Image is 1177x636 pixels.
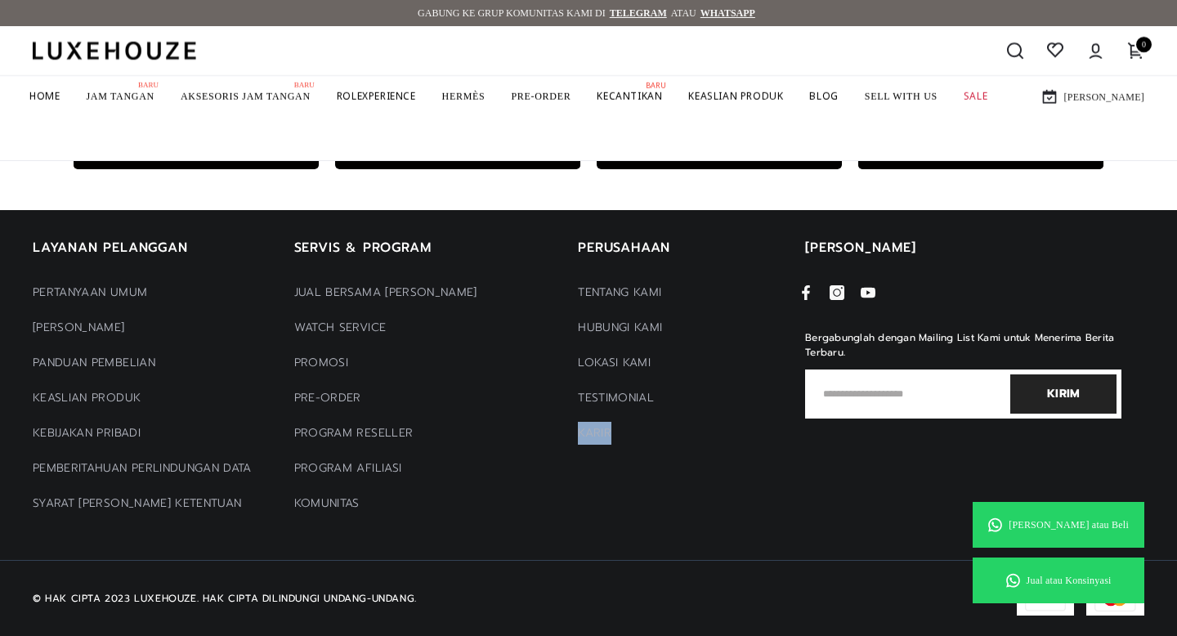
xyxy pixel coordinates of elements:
span: Watch Service [294,319,387,336]
span: PRE-ORDER [511,91,571,102]
a: Testimonial [578,387,654,410]
button: Kirim [1010,374,1117,414]
summary: Cari [1007,43,1024,60]
a: Pemberitahuan Perlindungan Data [33,457,252,480]
a: Syarat [PERSON_NAME] Ketentuan [33,492,242,515]
span: Jual Bersama [PERSON_NAME] [294,284,477,301]
a: Kebijakan Pribadi [33,422,141,445]
span: Kebijakan Pribadi [33,424,141,441]
span: Komunitas [294,495,360,512]
a: Cart [1127,43,1144,60]
span: Baru [133,78,163,92]
span: [PERSON_NAME] [33,319,125,336]
span: HERMÈS [442,91,486,102]
a: Panduan Pembelian [33,352,155,374]
a: HERMÈS [429,76,499,119]
span: Program Reseller [294,424,414,441]
span: Program Afiliasi [294,459,402,477]
a: ROLEXPERIENCE [324,76,429,119]
span: Lokasi Kami [578,354,651,371]
div: GABUNG KE GRUP KOMUNITAS KAMI DI atau [78,2,1099,25]
span: Pemberitahuan Perlindungan Data [33,459,252,477]
a: AKSESORIS JAM TANGAN Baru [168,76,324,119]
a: Wishlist [1047,43,1064,60]
span: Baru [289,78,320,92]
h2: Layanan Pelanggan [33,239,270,257]
span: SELL WITH US [865,91,938,102]
span: Syarat [PERSON_NAME] Ketentuan [33,495,242,512]
span: AKSESORIS JAM TANGAN [181,91,311,102]
span: HOME [29,89,60,103]
a: Jual Bersama [PERSON_NAME] [294,281,477,304]
span: ROLEXPERIENCE [337,89,416,103]
a: HOME [16,76,73,119]
span: 0 [1136,37,1152,52]
span: SALE [964,89,987,103]
a: KECANTIKANBaru [584,76,675,119]
a: Pertanyaan Umum [33,281,147,304]
span: Pertanyaan Umum [33,284,147,301]
a: Search [1007,43,1024,60]
span: JAM TANGAN [86,91,154,102]
span: Testimonial [578,389,654,406]
h2: Servis & Program [294,239,554,257]
a: Keaslian Produk [33,387,141,410]
span: Karir [578,424,611,441]
div: Bergabunglah dengan Mailing List Kami untuk Menerima Berita Terbaru. [805,330,1121,360]
a: SALE [951,76,1000,117]
a: Promosi [294,352,348,374]
a: KEASLIAN PRODUK [675,76,796,119]
span: Baru [641,78,671,92]
span: Pre-Order [294,389,361,406]
a: Komunitas [294,492,360,515]
span: Tentang kami [578,284,661,301]
a: Tentang kami [578,281,661,304]
a: PRE-ORDER [498,76,584,119]
span: KECANTIKAN [597,89,662,103]
small: © HAK CIPTA 2023 LUXEHOUZE. HAK CIPTA DILINDUNGI UNDANG-UNDANG. [33,591,417,606]
p: Jual atau Konsinyasi [1027,573,1112,588]
a: Pre-Order [294,387,361,410]
a: Watch Service [294,316,387,339]
p: [PERSON_NAME] atau Beli [1009,517,1129,532]
a: Lokasi Kami [578,352,651,374]
a: Jual atau Konsinyasi [973,558,1144,603]
a: Program Afiliasi [294,457,402,480]
a: [PERSON_NAME] [1041,89,1144,105]
a: Telegram [610,6,671,20]
a: [PERSON_NAME] [33,316,125,339]
a: Whatsapp [700,6,759,20]
span: Panduan Pembelian [33,354,155,371]
span: Keaslian Produk [33,389,141,406]
a: Hubungi kami [578,316,662,339]
a: SELL WITH US [852,76,951,119]
a: [PERSON_NAME] atau Beli [973,502,1144,548]
a: BLOG [796,76,851,119]
span: KEASLIAN PRODUK [688,89,783,103]
a: JAM TANGAN Baru [73,76,168,119]
h2: Perusahaan [578,239,781,257]
h2: [PERSON_NAME] [805,239,1121,257]
span: Hubungi kami [578,319,662,336]
a: Program Reseller [294,422,414,445]
span: Promosi [294,354,348,371]
a: Karir [578,422,611,445]
span: BLOG [809,89,838,103]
